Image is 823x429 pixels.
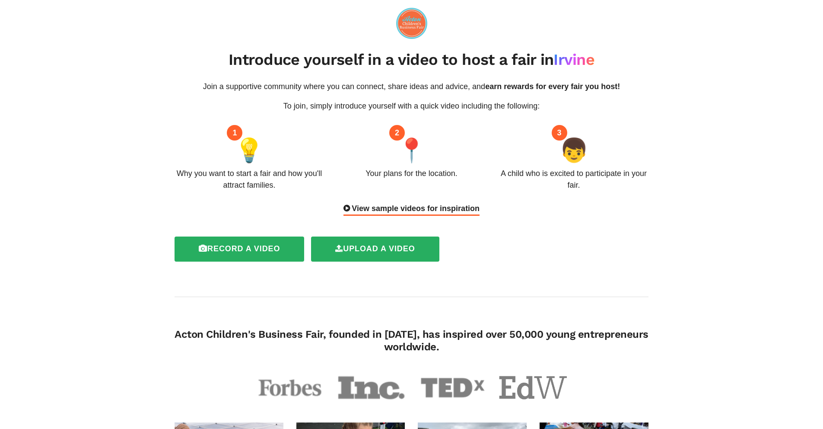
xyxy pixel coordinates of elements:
div: Why you want to start a fair and how you'll attract families. [175,168,324,191]
span: 📍 [397,133,426,168]
div: 2 [389,125,405,141]
div: 3 [552,125,567,141]
div: Your plans for the location. [365,168,457,179]
h2: Introduce yourself in a video to host a fair in [175,51,648,69]
label: Record a video [175,237,304,262]
span: 👦 [559,133,588,168]
span: 💡 [235,133,264,168]
label: Upload a video [311,237,439,262]
img: tedx-13a865a45376fdabb197df72506254416b52198507f0d7e8a0b1bf7ecf255dd6.png [418,374,486,402]
p: To join, simply introduce yourself with a quick video including the following: [175,100,648,112]
div: 1 [227,125,242,141]
div: View sample videos for inspiration [343,203,480,216]
span: earn rewards for every fair you host! [485,82,620,91]
p: Join a supportive community where you can connect, share ideas and advice, and [175,81,648,93]
img: inc-ff44fbf6c2e08814d02e9de779f5dfa52292b9cd745a9c9ba490939733b0a811.png [337,374,405,401]
img: logo-09e7f61fd0461591446672a45e28a4aa4e3f772ea81a4ddf9c7371a8bcc222a1.png [396,8,427,39]
img: forbes-fa5d64866bcb1cab5e5385ee4197b3af65bd4ce70a33c46b7494fa0b80b137fa.png [256,374,324,401]
div: A child who is excited to participate in your fair. [499,168,648,191]
span: Irvine [553,51,594,69]
h4: Acton Children's Business Fair, founded in [DATE], has inspired over 50,000 young entrepreneurs w... [175,328,648,353]
img: educationweek-b44e3a78a0cc50812acddf996c80439c68a45cffb8f3ee3cd50a8b6969dbcca9.png [499,376,567,400]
